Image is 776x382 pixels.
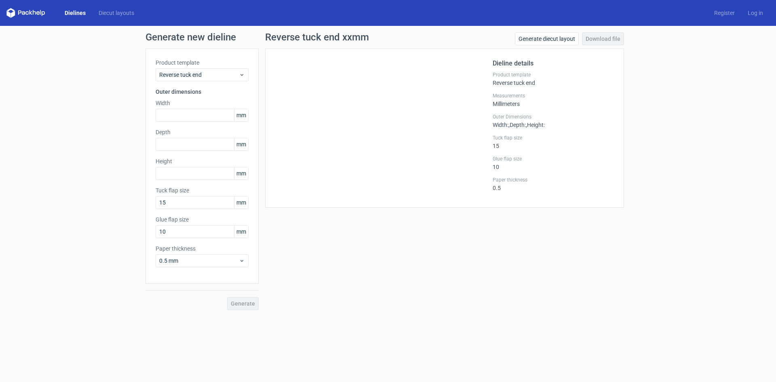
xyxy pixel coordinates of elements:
span: mm [234,109,248,121]
a: Generate diecut layout [515,32,579,45]
label: Tuck flap size [156,186,249,194]
span: mm [234,167,248,179]
label: Height [156,157,249,165]
label: Depth [156,128,249,136]
label: Paper thickness [493,177,614,183]
a: Dielines [58,9,92,17]
span: Width : [493,122,508,128]
span: , Depth : [508,122,526,128]
label: Product template [156,59,249,67]
label: Glue flap size [493,156,614,162]
label: Measurements [493,93,614,99]
label: Glue flap size [156,215,249,224]
label: Outer Dimensions [493,114,614,120]
div: 0.5 [493,177,614,191]
span: mm [234,196,248,209]
label: Paper thickness [156,245,249,253]
h1: Generate new dieline [145,32,630,42]
label: Width [156,99,249,107]
h1: Reverse tuck end xxmm [265,32,369,42]
h3: Outer dimensions [156,88,249,96]
div: 15 [493,135,614,149]
a: Diecut layouts [92,9,141,17]
a: Log in [741,9,770,17]
span: , Height : [526,122,545,128]
label: Tuck flap size [493,135,614,141]
div: Millimeters [493,93,614,107]
span: mm [234,226,248,238]
label: Product template [493,72,614,78]
h2: Dieline details [493,59,614,68]
div: Reverse tuck end [493,72,614,86]
a: Register [708,9,741,17]
div: 10 [493,156,614,170]
span: mm [234,138,248,150]
span: 0.5 mm [159,257,239,265]
span: Reverse tuck end [159,71,239,79]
